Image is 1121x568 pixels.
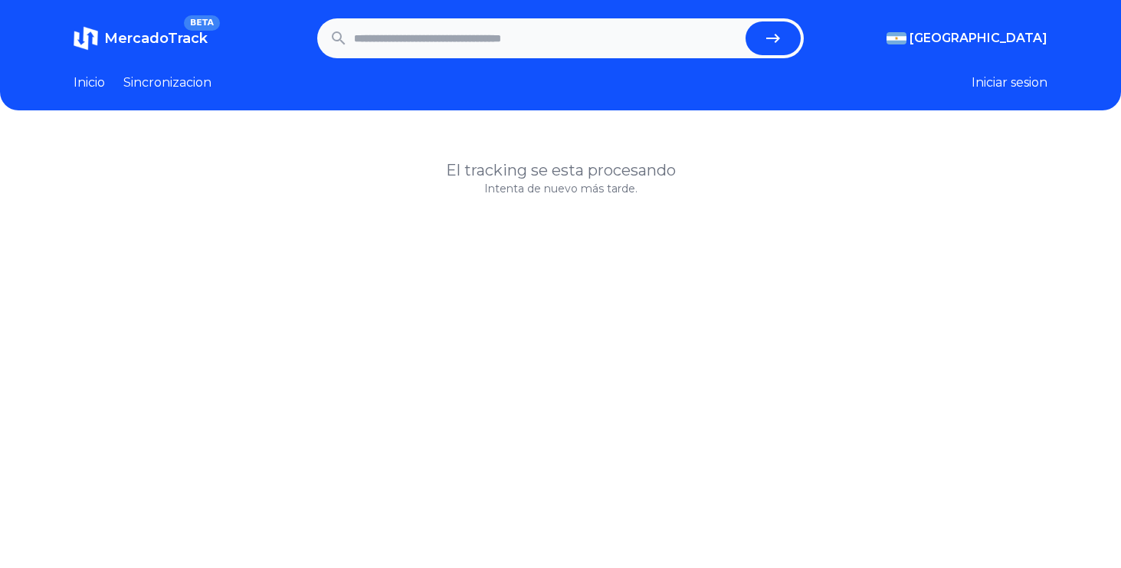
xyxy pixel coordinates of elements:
[123,74,211,92] a: Sincronizacion
[972,74,1047,92] button: Iniciar sesion
[184,15,220,31] span: BETA
[74,74,105,92] a: Inicio
[104,30,208,47] span: MercadoTrack
[74,26,208,51] a: MercadoTrackBETA
[74,159,1047,181] h1: El tracking se esta procesando
[887,32,906,44] img: Argentina
[887,29,1047,48] button: [GEOGRAPHIC_DATA]
[74,181,1047,196] p: Intenta de nuevo más tarde.
[910,29,1047,48] span: [GEOGRAPHIC_DATA]
[74,26,98,51] img: MercadoTrack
